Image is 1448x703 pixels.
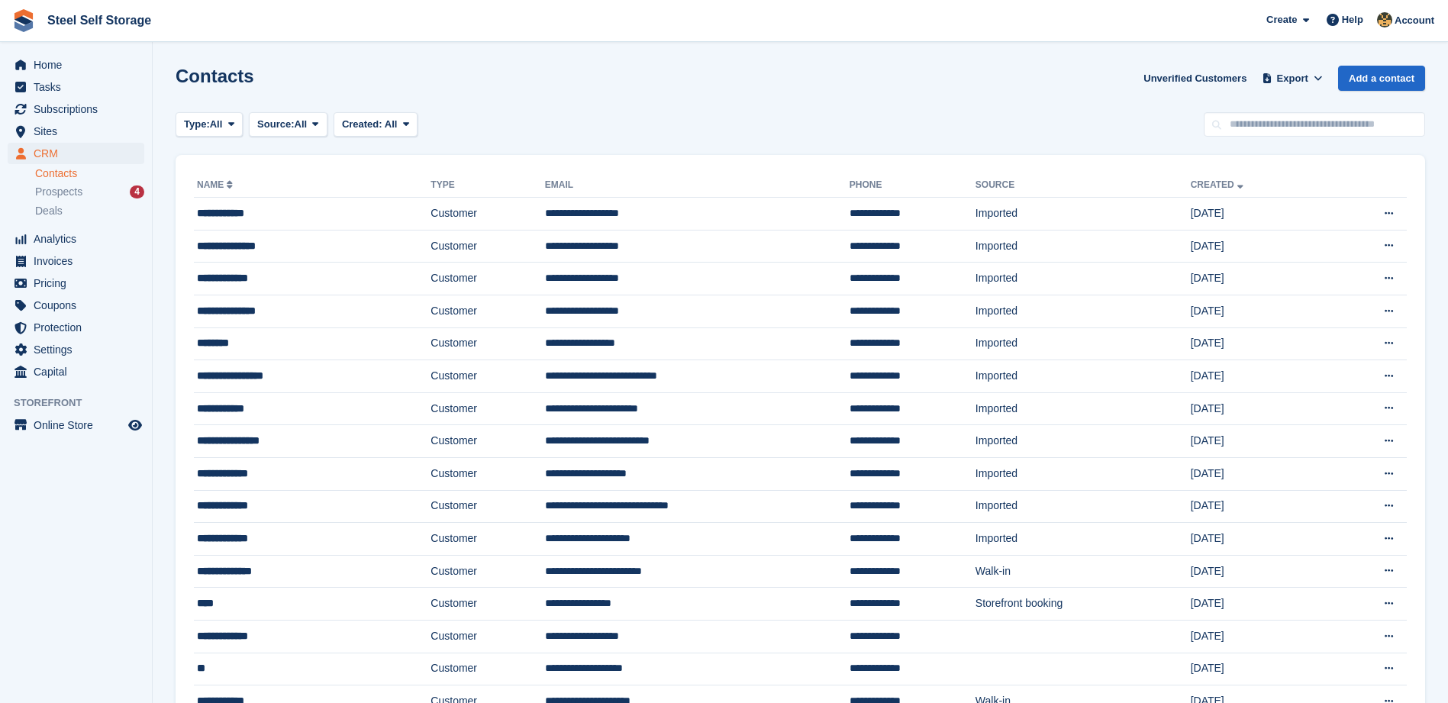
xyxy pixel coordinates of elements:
span: Capital [34,361,125,382]
a: menu [8,121,144,142]
a: menu [8,143,144,164]
td: Customer [431,327,544,360]
td: Customer [431,198,544,231]
td: Imported [976,457,1191,490]
button: Type: All [176,112,243,137]
span: Created: [342,118,382,130]
td: Customer [431,523,544,556]
span: All [295,117,308,132]
a: Unverified Customers [1137,66,1253,91]
td: [DATE] [1191,523,1328,556]
a: menu [8,98,144,120]
a: Created [1191,179,1246,190]
span: Tasks [34,76,125,98]
img: James Steel [1377,12,1392,27]
img: stora-icon-8386f47178a22dfd0bd8f6a31ec36ba5ce8667c1dd55bd0f319d3a0aa187defe.svg [12,9,35,32]
div: 4 [130,185,144,198]
span: Home [34,54,125,76]
span: Online Store [34,414,125,436]
span: All [210,117,223,132]
span: Analytics [34,228,125,250]
span: Sites [34,121,125,142]
a: menu [8,295,144,316]
td: Customer [431,457,544,490]
td: Customer [431,230,544,263]
td: Customer [431,588,544,621]
td: [DATE] [1191,198,1328,231]
a: Deals [35,203,144,219]
td: [DATE] [1191,327,1328,360]
td: Storefront booking [976,588,1191,621]
a: menu [8,250,144,272]
button: Created: All [334,112,418,137]
a: menu [8,317,144,338]
span: Create [1266,12,1297,27]
a: menu [8,228,144,250]
a: Name [197,179,236,190]
td: Imported [976,295,1191,327]
td: [DATE] [1191,490,1328,523]
td: [DATE] [1191,653,1328,685]
span: CRM [34,143,125,164]
td: [DATE] [1191,263,1328,295]
span: Storefront [14,395,152,411]
td: Imported [976,425,1191,458]
a: Add a contact [1338,66,1425,91]
a: menu [8,414,144,436]
span: Help [1342,12,1363,27]
td: [DATE] [1191,588,1328,621]
td: [DATE] [1191,392,1328,425]
span: Source: [257,117,294,132]
span: Protection [34,317,125,338]
a: menu [8,76,144,98]
span: Pricing [34,272,125,294]
a: menu [8,339,144,360]
button: Export [1259,66,1326,91]
span: All [385,118,398,130]
td: Customer [431,555,544,588]
span: Invoices [34,250,125,272]
a: menu [8,54,144,76]
td: Customer [431,392,544,425]
a: menu [8,272,144,294]
th: Source [976,173,1191,198]
h1: Contacts [176,66,254,86]
th: Phone [850,173,976,198]
td: [DATE] [1191,425,1328,458]
td: Imported [976,230,1191,263]
td: [DATE] [1191,230,1328,263]
button: Source: All [249,112,327,137]
span: Type: [184,117,210,132]
a: menu [8,361,144,382]
a: Prospects 4 [35,184,144,200]
td: Imported [976,360,1191,393]
span: Deals [35,204,63,218]
td: [DATE] [1191,620,1328,653]
td: Customer [431,620,544,653]
span: Prospects [35,185,82,199]
td: Customer [431,425,544,458]
td: Imported [976,198,1191,231]
td: Customer [431,295,544,327]
span: Settings [34,339,125,360]
td: Imported [976,490,1191,523]
a: Contacts [35,166,144,181]
th: Email [545,173,850,198]
td: Imported [976,392,1191,425]
td: Customer [431,653,544,685]
th: Type [431,173,544,198]
a: Preview store [126,416,144,434]
td: [DATE] [1191,295,1328,327]
td: Customer [431,360,544,393]
span: Coupons [34,295,125,316]
span: Subscriptions [34,98,125,120]
td: Customer [431,490,544,523]
td: [DATE] [1191,360,1328,393]
td: [DATE] [1191,555,1328,588]
span: Export [1277,71,1308,86]
td: [DATE] [1191,457,1328,490]
td: Imported [976,263,1191,295]
td: Imported [976,523,1191,556]
td: Imported [976,327,1191,360]
td: Customer [431,263,544,295]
